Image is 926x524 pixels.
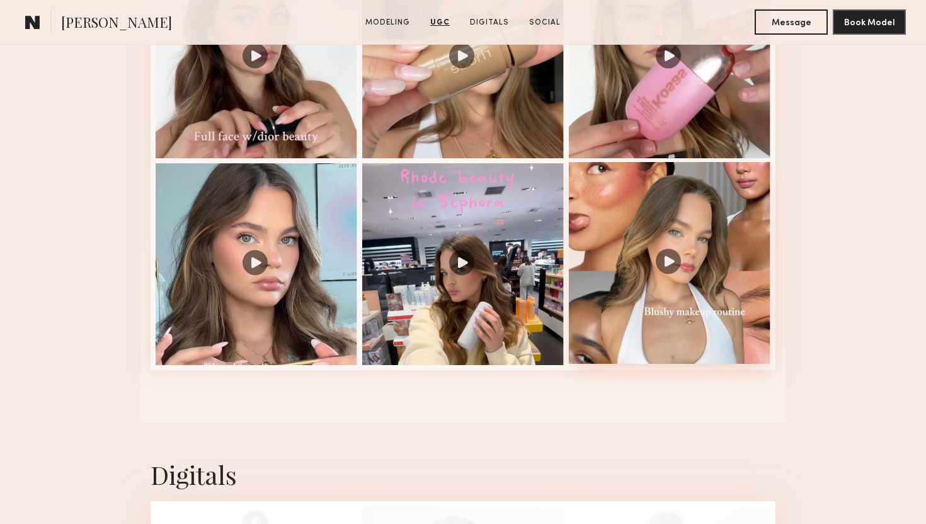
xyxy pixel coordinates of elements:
[833,9,906,35] button: Book Model
[833,16,906,27] a: Book Model
[360,17,415,28] a: Modeling
[425,17,455,28] a: UGC
[151,458,775,491] div: Digitals
[755,9,828,35] button: Message
[465,17,514,28] a: Digitals
[524,17,566,28] a: Social
[61,13,172,35] span: [PERSON_NAME]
